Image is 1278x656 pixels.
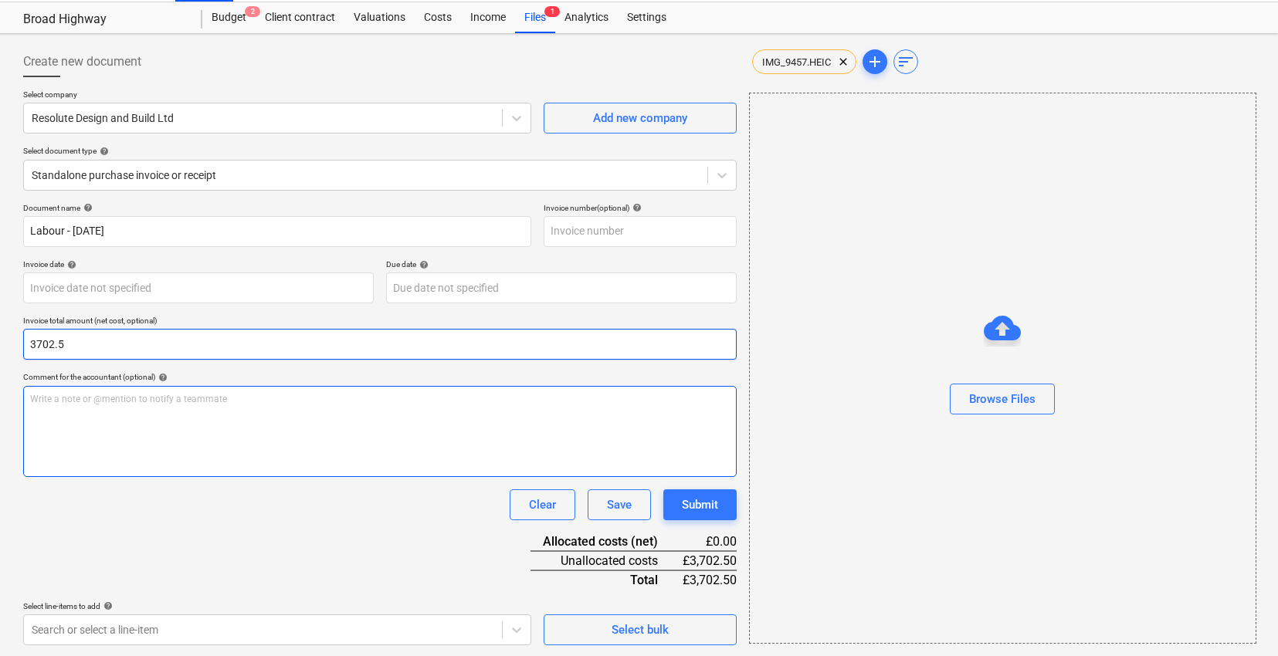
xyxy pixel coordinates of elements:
button: Submit [663,489,737,520]
span: sort [897,52,915,71]
span: 2 [245,6,260,17]
span: clear [834,52,853,71]
input: Invoice number [544,216,737,247]
span: help [155,373,168,382]
a: Costs [415,2,461,33]
div: Files [515,2,555,33]
div: £0.00 [683,533,737,551]
button: Add new company [544,103,737,134]
div: £3,702.50 [683,570,737,589]
iframe: Chat Widget [1201,582,1278,656]
div: Browse Files [969,389,1036,409]
div: IMG_9457.HEIC [752,49,856,74]
div: Broad Highway [23,12,184,28]
div: Save [607,495,632,515]
span: add [866,52,884,71]
div: Invoice number (optional) [544,203,737,213]
div: Select bulk [612,620,669,640]
p: Invoice total amount (net cost, optional) [23,316,737,329]
a: Files1 [515,2,555,33]
div: Select document type [23,146,737,156]
a: Budget2 [202,2,256,33]
input: Invoice date not specified [23,272,374,303]
span: IMG_9457.HEIC [753,56,840,68]
input: Due date not specified [386,272,737,303]
button: Save [588,489,651,520]
div: Browse Files [749,93,1256,644]
span: help [80,203,93,212]
a: Income [461,2,515,33]
div: Total [531,570,683,589]
span: 1 [544,6,560,17]
div: Allocated costs (net) [531,533,683,551]
div: Due date [386,259,737,269]
a: Settings [618,2,676,33]
div: £3,702.50 [683,551,737,570]
button: Clear [510,489,575,520]
input: Document name [23,216,531,247]
button: Select bulk [544,614,737,645]
span: help [97,147,109,156]
span: help [416,260,429,269]
a: Valuations [344,2,415,33]
div: Unallocated costs [531,551,683,570]
div: Budget [202,2,256,33]
span: help [629,203,642,212]
div: Clear [529,495,556,515]
button: Browse Files [950,384,1055,414]
a: Analytics [555,2,618,33]
span: Create new document [23,52,141,71]
span: help [100,601,113,610]
a: Client contract [256,2,344,33]
div: Submit [682,495,718,515]
div: Select line-items to add [23,601,531,611]
div: Comment for the accountant (optional) [23,372,737,382]
div: Document name [23,203,531,213]
div: Invoice date [23,259,374,269]
input: Invoice total amount (net cost, optional) [23,329,737,360]
div: Add new company [593,108,687,128]
span: help [64,260,76,269]
p: Select company [23,90,531,103]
